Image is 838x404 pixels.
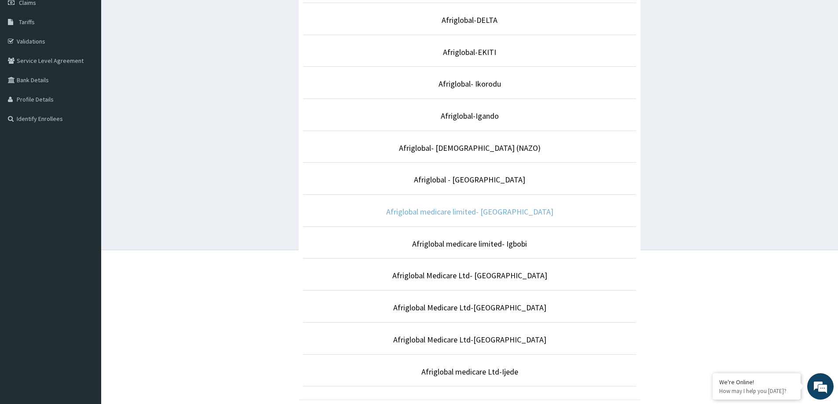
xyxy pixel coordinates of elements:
a: Afriglobal Medicare Ltd- [GEOGRAPHIC_DATA] [392,270,547,280]
div: We're Online! [719,378,794,386]
a: Afriglobal medicare Ltd-Ijede [421,367,518,377]
span: Tariffs [19,18,35,26]
a: Afriglobal - [GEOGRAPHIC_DATA] [414,175,525,185]
a: Afriglobal-Igando [441,111,499,121]
p: How may I help you today? [719,387,794,395]
a: Afriglobal-EKITI [443,47,496,57]
a: Afriglobal- [DEMOGRAPHIC_DATA] (NAZO) [399,143,541,153]
a: Afriglobal Medicare Ltd-[GEOGRAPHIC_DATA] [393,335,546,345]
a: Afriglobal- Ikorodu [439,79,501,89]
a: Afriglobal-DELTA [442,15,498,25]
a: Afriglobal Medicare Ltd-[GEOGRAPHIC_DATA] [393,302,546,313]
a: Afriglobal medicare limited- Igbobi [412,239,527,249]
a: Afriglobal medicare limited- [GEOGRAPHIC_DATA] [386,207,553,217]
